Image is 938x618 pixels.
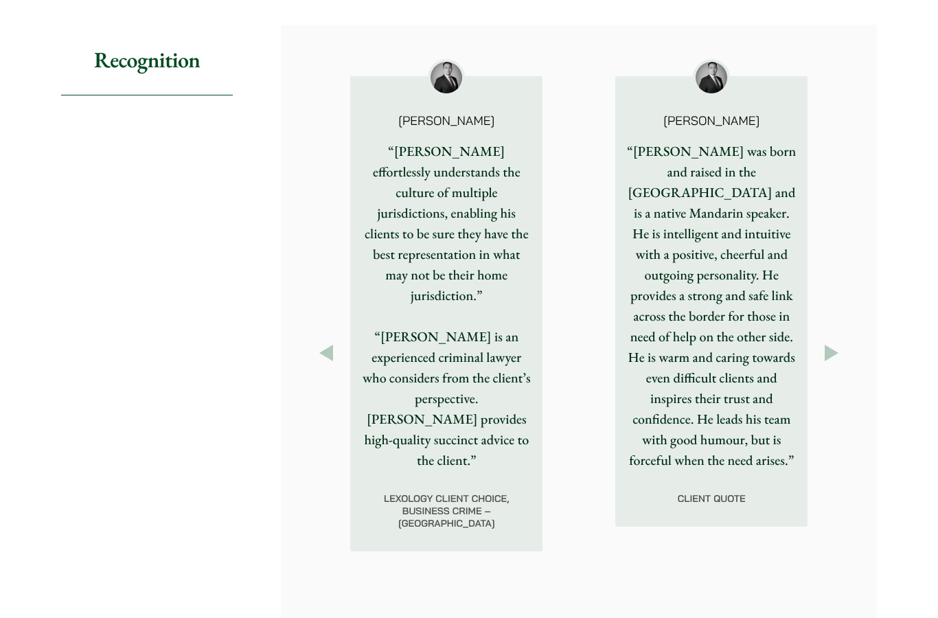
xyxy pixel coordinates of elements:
[372,115,521,127] p: [PERSON_NAME]
[637,115,786,127] p: [PERSON_NAME]
[61,25,233,95] h2: Recognition
[314,341,339,365] button: Previous
[361,141,531,306] p: “[PERSON_NAME] effortlessly understands the culture of multiple jurisdictions, enabling his clien...
[819,341,844,365] button: Next
[626,141,797,470] p: “[PERSON_NAME] was born and raised in the [GEOGRAPHIC_DATA] and is a native Mandarin speaker. He ...
[615,470,808,527] div: Client quote
[350,470,542,551] div: Lexology Client Choice, Business Crime – [GEOGRAPHIC_DATA]
[361,326,531,470] p: “[PERSON_NAME] is an experienced criminal lawyer who considers from the client’s perspective. [PE...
